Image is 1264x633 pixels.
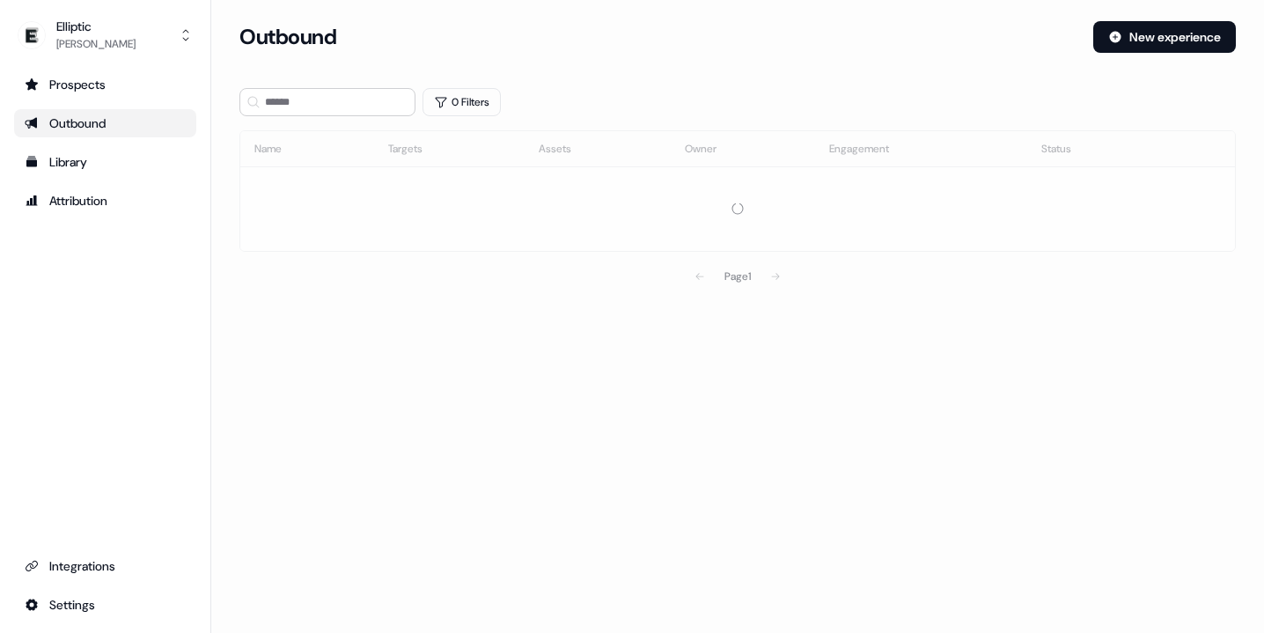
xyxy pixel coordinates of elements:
[56,35,136,53] div: [PERSON_NAME]
[423,88,501,116] button: 0 Filters
[56,18,136,35] div: Elliptic
[14,187,196,215] a: Go to attribution
[14,552,196,580] a: Go to integrations
[14,591,196,619] a: Go to integrations
[25,557,186,575] div: Integrations
[1093,21,1236,53] button: New experience
[14,70,196,99] a: Go to prospects
[14,14,196,56] button: Elliptic[PERSON_NAME]
[14,148,196,176] a: Go to templates
[25,192,186,210] div: Attribution
[239,24,336,50] h3: Outbound
[14,109,196,137] a: Go to outbound experience
[25,114,186,132] div: Outbound
[25,76,186,93] div: Prospects
[25,596,186,614] div: Settings
[25,153,186,171] div: Library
